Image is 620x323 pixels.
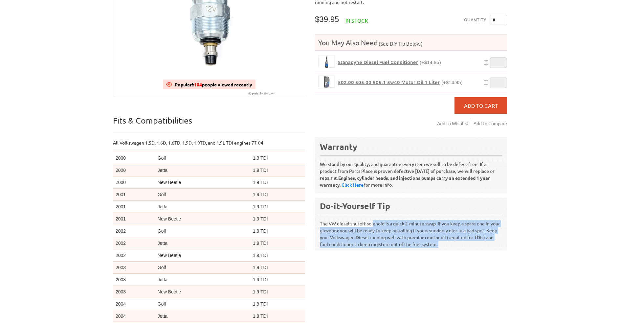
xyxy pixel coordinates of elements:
td: Jetta [155,201,250,213]
td: 2000 [113,176,155,189]
td: 2004 [113,310,155,322]
td: 2001 [113,189,155,201]
td: New Beetle [155,176,250,189]
a: 502.00 505.00 505.1 5w40 Motor Oil 1 Liter [318,76,335,88]
td: Golf [155,152,250,164]
td: 1.9 TDI [250,237,305,249]
img: Stanadyne Diesel Fuel Conditioner [319,56,334,68]
td: 1.9 TDI [250,225,305,237]
td: Golf [155,298,250,310]
td: 2002 [113,249,155,262]
td: 2000 [113,164,155,176]
td: 1.9 TDI [250,164,305,176]
td: 1.9 TDI [250,262,305,274]
td: 2003 [113,262,155,274]
td: 1.9 TDI [250,298,305,310]
td: 1.9 TDI [250,274,305,286]
td: 1.9 TDI [250,310,305,322]
td: New Beetle [155,213,250,225]
div: Warranty [320,141,502,152]
span: (See DIY Tip Below) [378,40,423,47]
button: Add to Cart [454,97,507,114]
h4: You May Also Need [315,38,507,47]
td: 1.9 TDI [250,201,305,213]
td: 2002 [113,225,155,237]
td: 2000 [113,152,155,164]
td: 2003 [113,286,155,298]
span: Stanadyne Diesel Fuel Conditioner [338,59,418,65]
td: 2002 [113,237,155,249]
td: Jetta [155,237,250,249]
a: Stanadyne Diesel Fuel Conditioner [318,56,335,68]
span: $39.95 [315,15,339,24]
p: All Volkswagen 1.5D, 1.6D, 1.6TD, 1.9D, 1.9TD, and 1.9L TDI engines 77-04 [113,139,305,146]
td: Jetta [155,310,250,322]
span: (+$14.95) [420,59,441,65]
td: 1.9 TDI [250,213,305,225]
label: Quantity [464,15,486,25]
p: The VW diesel shutoff solenoid is a quick 2-minute swap. If you keep a spare one in your glovebox... [320,215,502,248]
td: 2003 [113,274,155,286]
td: Jetta [155,274,250,286]
a: Add to Compare [474,119,507,127]
p: We stand by our quality, and guarantee every item we sell to be defect free. If a product from Pa... [320,155,502,188]
td: 2001 [113,213,155,225]
td: 2001 [113,201,155,213]
span: In stock [345,17,368,24]
a: Stanadyne Diesel Fuel Conditioner(+$14.95) [338,59,441,65]
a: 502.00 505.00 505.1 5w40 Motor Oil 1 Liter(+$14.95) [338,79,463,85]
b: Do-it-Yourself Tip [320,200,390,211]
td: 1.9 TDI [250,152,305,164]
td: Golf [155,262,250,274]
td: 1.9 TDI [250,249,305,262]
td: 1.9 TDI [250,189,305,201]
td: 1.9 TDI [250,286,305,298]
td: 2004 [113,298,155,310]
b: Engines, cylinder heads, and injections pumps carry an extended 1 year warranty. [320,175,490,188]
span: 502.00 505.00 505.1 5w40 Motor Oil 1 Liter [338,79,440,85]
td: Jetta [155,164,250,176]
td: Golf [155,189,250,201]
span: (+$14.95) [441,80,463,85]
td: Golf [155,225,250,237]
td: New Beetle [155,249,250,262]
td: 1.9 TDI [250,176,305,189]
a: Click Here [342,182,364,188]
img: 502.00 505.00 505.1 5w40 Motor Oil 1 Liter [319,76,334,88]
td: New Beetle [155,286,250,298]
span: Add to Cart [464,102,498,109]
a: Add to Wishlist [437,119,471,127]
p: Fits & Compatibilities [113,115,305,133]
